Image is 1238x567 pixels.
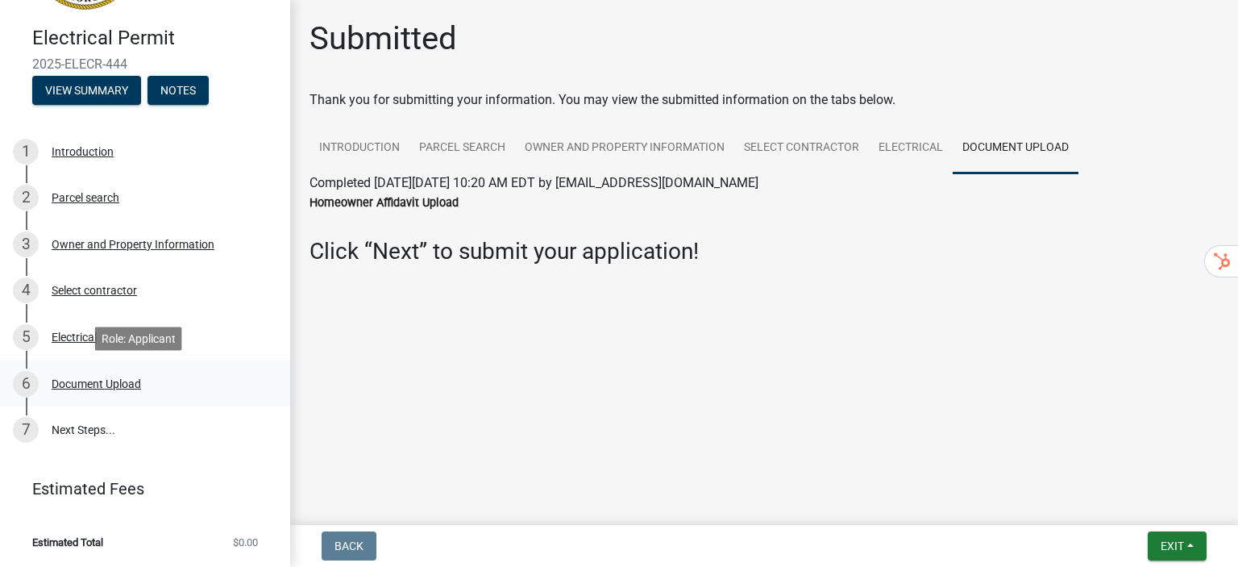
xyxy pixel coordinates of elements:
div: Parcel search [52,192,119,203]
div: 5 [13,324,39,350]
a: Select contractor [734,123,869,174]
div: Select contractor [52,285,137,296]
div: Electrical [52,331,97,343]
label: Homeowner Affidavit Upload [309,198,459,209]
h1: Submitted [309,19,457,58]
button: Notes [147,76,209,105]
div: 2 [13,185,39,211]
a: Electrical [869,123,953,174]
div: 3 [13,231,39,257]
span: 2025-ELECR-444 [32,56,258,72]
a: Introduction [309,123,409,174]
a: Estimated Fees [13,473,264,505]
div: Introduction [52,146,114,157]
span: Completed [DATE][DATE] 10:20 AM EDT by [EMAIL_ADDRESS][DOMAIN_NAME] [309,175,758,190]
wm-modal-confirm: Notes [147,85,209,98]
button: View Summary [32,76,141,105]
h3: Click “Next” to submit your application! [309,238,1219,265]
span: Back [334,540,364,552]
span: $0.00 [233,537,258,548]
div: Role: Applicant [95,327,182,350]
div: Owner and Property Information [52,239,214,250]
a: Owner and Property Information [515,123,734,174]
wm-modal-confirm: Summary [32,85,141,98]
h4: Electrical Permit [32,27,277,50]
div: 7 [13,417,39,443]
button: Back [322,532,376,561]
a: Parcel search [409,123,515,174]
span: Exit [1161,540,1184,552]
button: Exit [1148,532,1207,561]
a: Document Upload [953,123,1078,174]
span: Estimated Total [32,537,103,548]
div: 6 [13,371,39,397]
div: Document Upload [52,378,141,390]
div: Thank you for submitting your information. You may view the submitted information on the tabs below. [309,90,1219,110]
div: 4 [13,277,39,303]
div: 1 [13,139,39,165]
